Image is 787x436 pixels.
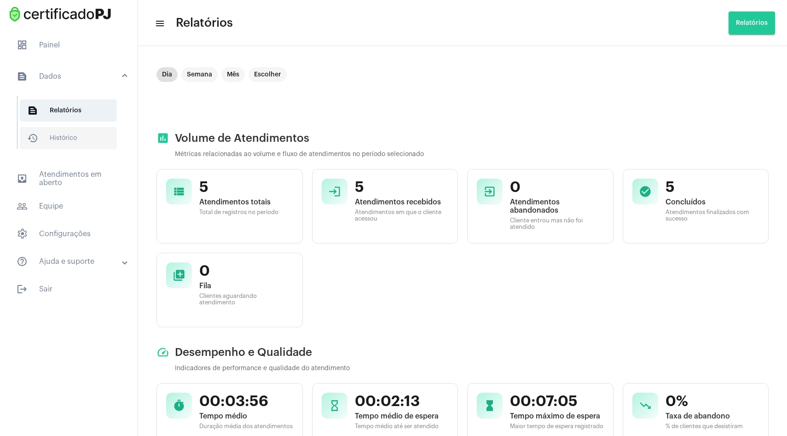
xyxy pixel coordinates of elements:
span: 0% [665,393,759,410]
span: Clientes aguardando atendimento [199,293,293,306]
span: Relatórios [736,20,768,26]
img: fba4626d-73b5-6c3e-879c-9397d3eee438.png [7,5,113,24]
span: 00:07:05 [510,393,604,410]
p: Indicadores de performance e qualidade do atendimento [175,365,769,372]
span: Taxa de abandono [665,412,759,420]
span: Total de registros no período [199,209,293,215]
mat-icon: sidenav icon [27,105,38,116]
span: 5 [199,179,293,196]
div: sidenav iconDados [6,91,138,162]
span: % de clientes que desistiram [665,423,759,430]
span: Atendimentos em aberto [9,168,128,190]
span: Concluídos [665,198,759,206]
mat-chip: Semana [181,67,218,82]
mat-chip: Escolher [249,67,287,82]
mat-icon: sidenav icon [17,284,28,295]
mat-icon: hourglass_empty [328,399,341,412]
span: Sair [9,278,128,300]
span: 0 [510,179,604,196]
mat-icon: queue [173,269,185,282]
mat-icon: sidenav icon [155,18,164,29]
span: Histórico [20,127,117,149]
span: Equipe [9,195,128,217]
span: Configurações [9,223,128,245]
mat-icon: trending_down [639,399,652,412]
span: Atendimentos finalizados com sucesso [665,209,759,222]
button: Relatórios [729,12,775,35]
span: Tempo médio de espera [355,412,449,420]
span: Relatórios [20,99,117,122]
span: Painel [9,34,128,56]
span: Tempo médio até ser atendido [355,423,449,430]
mat-expansion-panel-header: sidenav iconDados [6,62,138,91]
span: Atendimentos abandonados [510,198,604,215]
mat-chip: Dia [156,67,178,82]
span: Tempo médio [199,412,293,420]
mat-icon: exit_to_app [483,185,496,198]
mat-icon: sidenav icon [17,71,28,82]
span: Relatórios [176,16,233,30]
span: Atendimentos recebidos [355,198,449,206]
span: sidenav icon [17,228,28,239]
mat-icon: timer [173,399,185,412]
span: Tempo máximo de espera [510,412,604,420]
mat-icon: hourglass_full [483,399,496,412]
mat-icon: sidenav icon [17,173,28,184]
span: 0 [199,262,293,280]
mat-icon: assessment [156,132,169,145]
mat-icon: sidenav icon [17,201,28,212]
span: 00:03:56 [199,393,293,410]
mat-panel-title: Ajuda e suporte [17,256,123,267]
mat-icon: speed [156,346,169,359]
mat-icon: sidenav icon [17,256,28,267]
mat-chip: Mês [221,67,245,82]
mat-panel-title: Dados [17,71,123,82]
span: Duração média dos atendimentos [199,423,293,430]
mat-expansion-panel-header: sidenav iconAjuda e suporte [6,250,138,273]
mat-icon: check_circle [639,185,652,198]
span: sidenav icon [17,40,28,51]
h2: Desempenho e Qualidade [156,346,769,359]
span: Fila [199,282,293,290]
mat-icon: view_list [173,185,185,198]
span: Cliente entrou mas não foi atendido [510,217,604,230]
mat-icon: sidenav icon [27,133,38,144]
h2: Volume de Atendimentos [156,132,769,145]
span: 5 [355,179,449,196]
mat-icon: login [328,185,341,198]
span: Atendimentos totais [199,198,293,206]
span: 5 [665,179,759,196]
span: 00:02:13 [355,393,449,410]
span: Atendimentos em que o cliente acessou [355,209,449,222]
p: Métricas relacionadas ao volume e fluxo de atendimentos no período selecionado [175,151,769,158]
span: Maior tempo de espera registrado [510,423,604,430]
